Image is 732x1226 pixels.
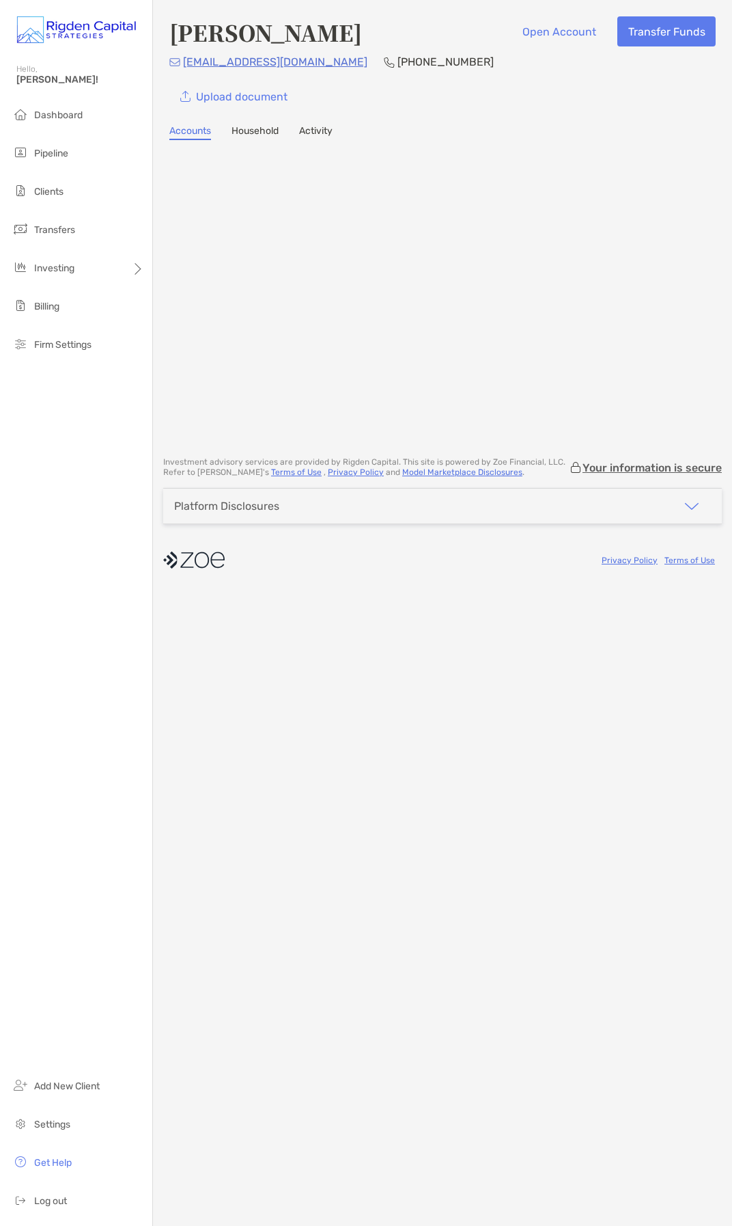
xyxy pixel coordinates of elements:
[12,259,29,275] img: investing icon
[169,58,180,66] img: Email Icon
[12,1192,29,1208] img: logout icon
[328,467,384,477] a: Privacy Policy
[169,81,298,111] a: Upload document
[169,16,362,48] h4: [PERSON_NAME]
[169,125,211,140] a: Accounts
[16,5,136,55] img: Zoe Logo
[684,498,700,515] img: icon arrow
[231,125,279,140] a: Household
[12,1077,29,1093] img: add_new_client icon
[34,109,83,121] span: Dashboard
[34,224,75,236] span: Transfers
[34,1119,70,1130] span: Settings
[511,16,606,46] button: Open Account
[12,182,29,199] img: clients icon
[664,556,715,565] a: Terms of Use
[12,1115,29,1132] img: settings icon
[34,339,91,351] span: Firm Settings
[34,301,59,312] span: Billing
[12,297,29,314] img: billing icon
[12,106,29,122] img: dashboard icon
[16,74,144,85] span: [PERSON_NAME]!
[174,500,279,513] div: Platform Disclosures
[617,16,716,46] button: Transfer Funds
[12,1154,29,1170] img: get-help icon
[397,53,494,70] p: [PHONE_NUMBER]
[271,467,322,477] a: Terms of Use
[34,1195,67,1207] span: Log out
[34,1080,100,1092] span: Add New Client
[602,556,658,565] a: Privacy Policy
[582,461,722,474] p: Your information is secure
[12,336,29,352] img: firm-settings icon
[12,221,29,237] img: transfers icon
[12,144,29,161] img: pipeline icon
[402,467,522,477] a: Model Marketplace Disclosures
[180,91,191,103] img: button icon
[299,125,333,140] a: Activity
[163,545,225,575] img: company logo
[384,57,395,68] img: Phone Icon
[183,53,367,70] p: [EMAIL_ADDRESS][DOMAIN_NAME]
[34,262,74,274] span: Investing
[34,148,68,159] span: Pipeline
[163,457,569,478] p: Investment advisory services are provided by Rigden Capital . This site is powered by Zoe Financi...
[34,1157,72,1169] span: Get Help
[34,186,64,197] span: Clients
